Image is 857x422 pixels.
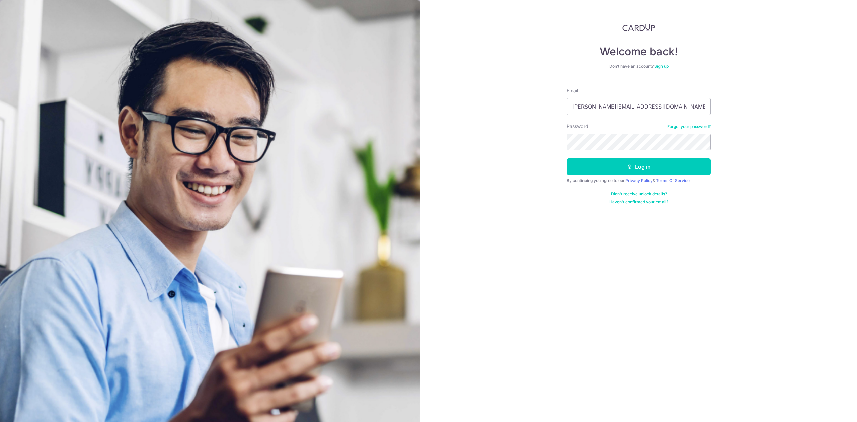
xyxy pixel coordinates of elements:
[611,191,667,197] a: Didn't receive unlock details?
[625,178,653,183] a: Privacy Policy
[567,87,578,94] label: Email
[656,178,690,183] a: Terms Of Service
[667,124,711,129] a: Forgot your password?
[567,158,711,175] button: Log in
[567,178,711,183] div: By continuing you agree to our &
[567,123,588,130] label: Password
[609,199,668,205] a: Haven't confirmed your email?
[567,98,711,115] input: Enter your Email
[567,64,711,69] div: Don’t have an account?
[622,23,655,31] img: CardUp Logo
[654,64,669,69] a: Sign up
[567,45,711,58] h4: Welcome back!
